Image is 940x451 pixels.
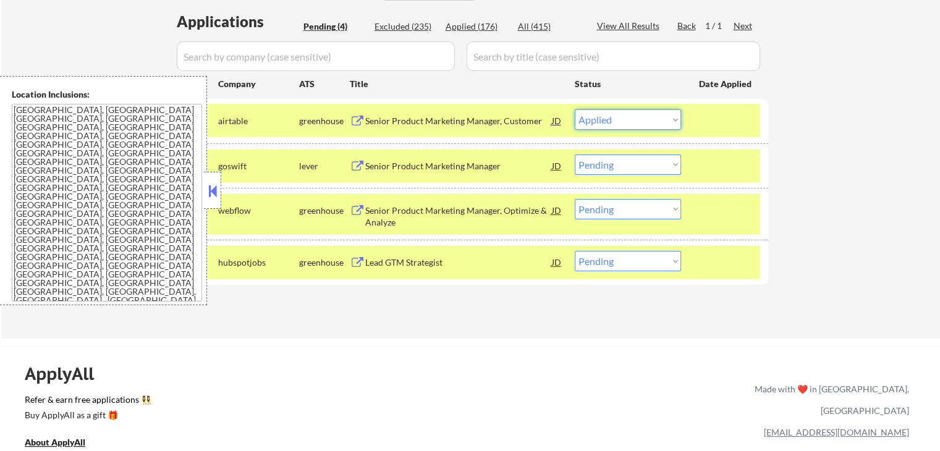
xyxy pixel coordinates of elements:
[699,78,753,90] div: Date Applied
[299,256,350,269] div: greenhouse
[177,14,299,29] div: Applications
[299,78,350,90] div: ATS
[705,20,734,32] div: 1 / 1
[25,411,148,419] div: Buy ApplyAll as a gift 🎁
[299,115,350,127] div: greenhouse
[299,204,350,217] div: greenhouse
[375,20,436,33] div: Excluded (235)
[299,160,350,172] div: lever
[218,78,299,90] div: Company
[677,20,697,32] div: Back
[177,41,455,71] input: Search by company (case sensitive)
[734,20,753,32] div: Next
[551,199,563,221] div: JD
[25,437,85,447] u: About ApplyAll
[218,204,299,217] div: webflow
[25,363,108,384] div: ApplyAll
[764,427,909,437] a: [EMAIL_ADDRESS][DOMAIN_NAME]
[303,20,365,33] div: Pending (4)
[467,41,760,71] input: Search by title (case sensitive)
[365,256,552,269] div: Lead GTM Strategist
[25,408,148,424] a: Buy ApplyAll as a gift 🎁
[365,160,552,172] div: Senior Product Marketing Manager
[575,72,681,95] div: Status
[218,256,299,269] div: hubspotjobs
[365,115,552,127] div: Senior Product Marketing Manager, Customer
[218,115,299,127] div: airtable
[551,154,563,177] div: JD
[12,88,202,101] div: Location Inclusions:
[365,204,552,229] div: Senior Product Marketing Manager, Optimize & Analyze
[25,395,496,408] a: Refer & earn free applications 👯‍♀️
[446,20,507,33] div: Applied (176)
[750,378,909,421] div: Made with ❤️ in [GEOGRAPHIC_DATA], [GEOGRAPHIC_DATA]
[551,251,563,273] div: JD
[218,160,299,172] div: goswift
[350,78,563,90] div: Title
[25,436,103,451] a: About ApplyAll
[518,20,580,33] div: All (415)
[597,20,663,32] div: View All Results
[551,109,563,132] div: JD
